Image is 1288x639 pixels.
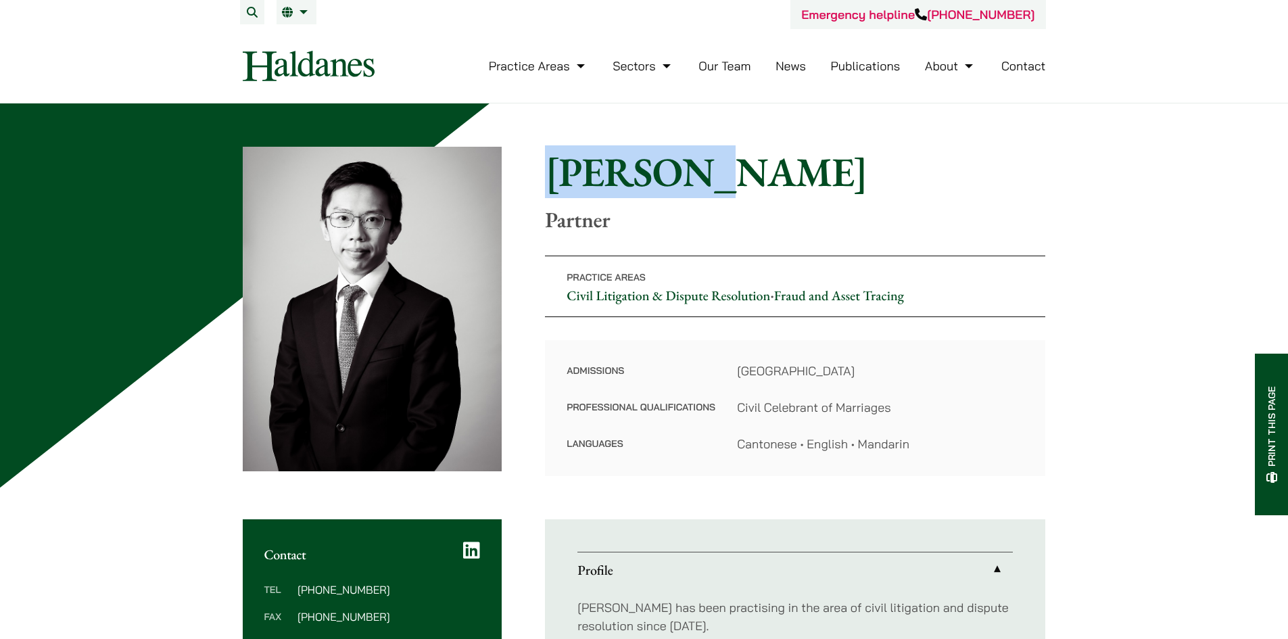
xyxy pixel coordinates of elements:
[243,147,502,471] img: Henry Ma photo
[613,58,673,74] a: Sectors
[243,51,375,81] img: Logo of Haldanes
[801,7,1034,22] a: Emergency helpline[PHONE_NUMBER]
[489,58,588,74] a: Practice Areas
[1001,58,1046,74] a: Contact
[567,271,646,283] span: Practice Areas
[737,435,1024,453] dd: Cantonese • English • Mandarin
[567,398,715,435] dt: Professional Qualifications
[545,147,1045,196] h1: [PERSON_NAME]
[831,58,901,74] a: Publications
[264,546,481,563] h2: Contact
[577,552,1013,588] a: Profile
[297,611,480,622] dd: [PHONE_NUMBER]
[463,541,480,560] a: LinkedIn
[776,58,806,74] a: News
[264,611,292,638] dt: Fax
[567,362,715,398] dt: Admissions
[567,435,715,453] dt: Languages
[264,584,292,611] dt: Tel
[577,598,1013,635] p: [PERSON_NAME] has been practising in the area of civil litigation and dispute resolution since [D...
[545,256,1045,317] p: •
[737,362,1024,380] dd: [GEOGRAPHIC_DATA]
[774,287,904,304] a: Fraud and Asset Tracing
[698,58,750,74] a: Our Team
[925,58,976,74] a: About
[737,398,1024,417] dd: Civil Celebrant of Marriages
[567,287,770,304] a: Civil Litigation & Dispute Resolution
[282,7,311,18] a: EN
[297,584,480,595] dd: [PHONE_NUMBER]
[545,207,1045,233] p: Partner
